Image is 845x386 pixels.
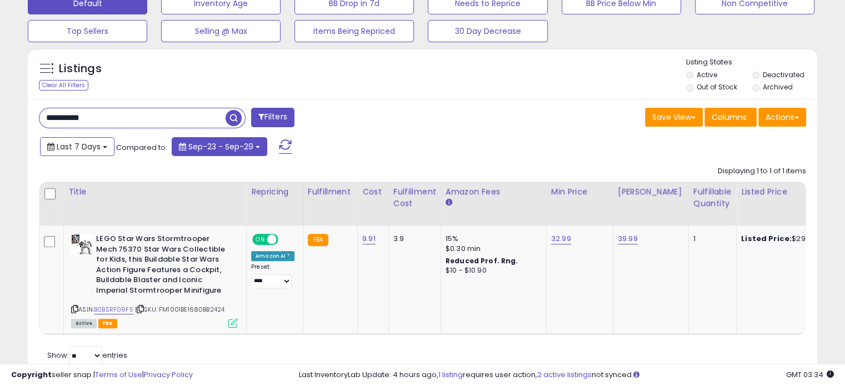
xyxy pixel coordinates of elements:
div: ASIN: [71,234,238,327]
a: 2 active listings [537,369,592,380]
span: | SKU: FM1001BE1680BB2424 [135,305,224,314]
p: Listing States: [686,57,817,68]
div: Fulfillable Quantity [693,186,732,209]
button: Items Being Repriced [294,20,414,42]
a: Privacy Policy [144,369,193,380]
div: Title [68,186,242,198]
span: FBA [98,319,117,328]
div: [PERSON_NAME] [618,186,684,198]
a: 1 listing [438,369,463,380]
span: OFF [277,235,294,244]
a: Terms of Use [95,369,142,380]
button: Columns [704,108,757,127]
label: Out of Stock [697,82,737,92]
span: Sep-23 - Sep-29 [188,141,253,152]
b: Listed Price: [741,233,792,244]
small: Amazon Fees. [446,198,452,208]
div: Amazon Fees [446,186,542,198]
a: B0BSRFG9F5 [94,305,133,314]
div: Amazon AI * [251,251,294,261]
button: Sep-23 - Sep-29 [172,137,267,156]
div: $10 - $10.90 [446,266,538,275]
b: Reduced Prof. Rng. [446,256,518,265]
button: 30 Day Decrease [428,20,547,42]
a: 9.91 [362,233,376,244]
div: Preset: [251,263,294,288]
label: Active [697,70,717,79]
a: 39.99 [618,233,638,244]
span: Columns [712,112,747,123]
div: 1 [693,234,728,244]
div: 3.9 [393,234,432,244]
label: Archived [762,82,792,92]
button: Filters [251,108,294,127]
span: Show: entries [47,350,127,360]
span: Compared to: [116,142,167,153]
span: Last 7 Days [57,141,101,152]
div: Min Price [551,186,608,198]
button: Save View [645,108,703,127]
a: 32.99 [551,233,571,244]
div: Repricing [251,186,298,198]
span: All listings currently available for purchase on Amazon [71,319,97,328]
label: Deactivated [762,70,804,79]
button: Selling @ Max [161,20,281,42]
div: Cost [362,186,384,198]
b: LEGO Star Wars Stormtrooper Mech 75370 Star Wars Collectible for Kids, this Buildable Star Wars A... [96,234,231,298]
button: Top Sellers [28,20,147,42]
span: 2025-10-8 03:34 GMT [786,369,834,380]
button: Last 7 Days [40,137,114,156]
div: Last InventoryLab Update: 4 hours ago, requires user action, not synced. [299,370,834,380]
button: Actions [758,108,806,127]
div: Fulfillment Cost [393,186,436,209]
div: Fulfillment [308,186,353,198]
div: seller snap | | [11,370,193,380]
div: $0.30 min [446,244,538,254]
h5: Listings [59,61,102,77]
strong: Copyright [11,369,52,380]
div: $29.95 [741,234,833,244]
span: ON [253,235,267,244]
div: 15% [446,234,538,244]
img: 513zbIJiDFL._SL40_.jpg [71,234,93,256]
div: Listed Price [741,186,837,198]
div: Displaying 1 to 1 of 1 items [718,166,806,177]
small: FBA [308,234,328,246]
div: Clear All Filters [39,80,88,91]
